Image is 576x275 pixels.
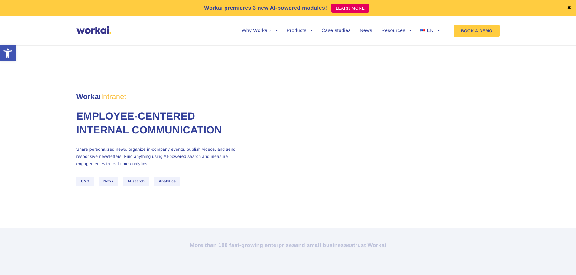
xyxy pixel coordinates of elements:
[295,242,353,248] i: and small businesses
[99,177,118,186] span: News
[76,177,94,186] span: CMS
[154,177,180,186] span: Analytics
[242,28,277,33] a: Why Workai?
[360,28,372,33] a: News
[76,145,243,167] p: Share personalized news, organize in-company events, publish videos, and send responsive newslett...
[204,4,327,12] p: Workai premieres 3 new AI-powered modules!
[381,28,411,33] a: Resources
[76,86,126,101] span: Workai
[76,110,243,137] h1: Employee-centered internal communication
[123,177,149,186] span: AI search
[427,28,434,33] span: EN
[321,28,350,33] a: Case studies
[331,4,369,13] a: LEARN MORE
[120,241,456,249] h2: More than 100 fast-growing enterprises trust Workai
[454,25,500,37] a: BOOK A DEMO
[287,28,313,33] a: Products
[101,93,126,101] em: Intranet
[567,6,571,11] a: ✖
